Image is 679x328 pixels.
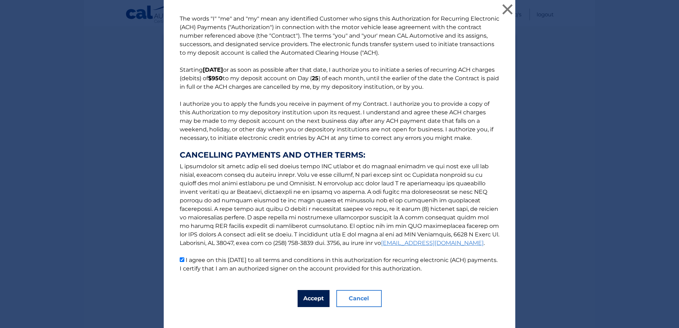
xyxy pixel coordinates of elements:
b: [DATE] [203,66,223,73]
button: Cancel [336,290,382,307]
label: I agree on this [DATE] to all terms and conditions in this authorization for recurring electronic... [180,257,498,272]
b: $950 [208,75,223,82]
a: [EMAIL_ADDRESS][DOMAIN_NAME] [381,240,484,246]
p: The words "I" "me" and "my" mean any identified Customer who signs this Authorization for Recurri... [173,15,506,273]
strong: CANCELLING PAYMENTS AND OTHER TERMS: [180,151,499,159]
button: × [500,2,515,16]
button: Accept [298,290,330,307]
b: 25 [312,75,319,82]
